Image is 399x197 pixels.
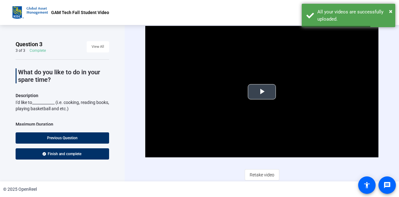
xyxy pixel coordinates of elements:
button: Previous Question [16,132,109,144]
p: GAM Tech Fall Student Video [51,9,109,16]
div: Complete [30,48,46,53]
button: View All [87,41,109,52]
button: Close [389,7,392,16]
span: View All [92,42,104,52]
div: Video Player [145,26,378,157]
p: What do you like to do in your spare time? [18,68,109,83]
div: All your videos are successfully uploaded. [317,8,391,22]
button: Play Video [248,84,276,99]
span: Finish and complete [48,151,81,156]
button: Retake video [245,169,279,180]
div: 3 of 3 [16,48,25,53]
div: I'd like to____________ (i.e. cooking, reading books, playing basketball and etc.) [16,99,109,112]
span: Retake video [250,169,274,181]
div: © 2025 OpenReel [3,186,37,193]
span: Previous Question [47,136,78,140]
span: × [389,7,392,15]
img: OpenReel logo [12,6,48,19]
button: Finish and complete [16,148,109,160]
div: Maximum Duration [16,121,53,128]
p: Description [16,92,109,99]
mat-icon: message [383,181,391,189]
mat-icon: accessibility [363,181,371,189]
span: Question 3 [16,41,42,48]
